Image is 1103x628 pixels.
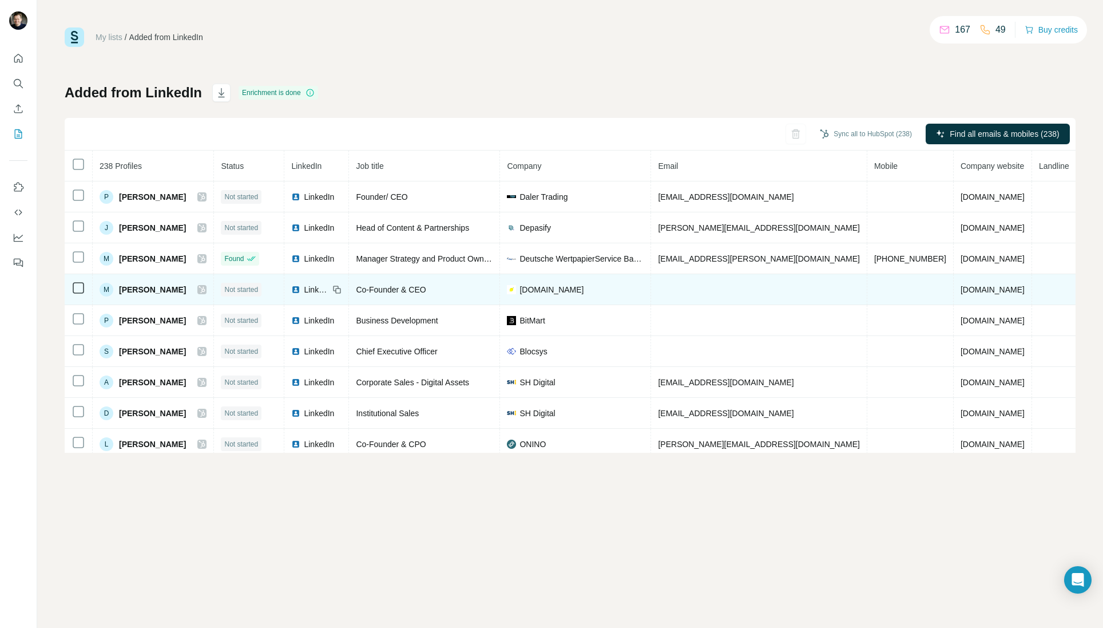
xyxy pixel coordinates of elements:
img: company-logo [507,316,516,325]
button: Buy credits [1025,22,1078,38]
span: SH Digital [519,377,555,388]
span: [PERSON_NAME] [119,253,186,264]
span: Not started [224,439,258,449]
span: ONINO [519,439,546,450]
span: LinkedIn [304,439,334,450]
span: Not started [224,315,258,326]
h1: Added from LinkedIn [65,84,202,102]
div: J [100,221,113,235]
span: [PERSON_NAME] [119,315,186,326]
img: LinkedIn logo [291,347,300,356]
span: [PERSON_NAME] [119,377,186,388]
img: company-logo [507,285,516,294]
img: company-logo [507,223,516,232]
span: Depasify [519,222,550,234]
span: LinkedIn [304,346,334,357]
span: LinkedIn [291,161,322,171]
span: Institutional Sales [356,409,419,418]
div: P [100,314,113,327]
span: [DOMAIN_NAME] [961,347,1025,356]
span: Co-Founder & CEO [356,285,426,294]
span: LinkedIn [304,253,334,264]
span: Company [507,161,541,171]
span: [PERSON_NAME] [119,408,186,419]
img: LinkedIn logo [291,440,300,449]
span: Daler Trading [519,191,568,203]
span: [PERSON_NAME] [119,439,186,450]
div: M [100,283,113,297]
span: [PERSON_NAME][EMAIL_ADDRESS][DOMAIN_NAME] [658,223,859,232]
p: 49 [995,23,1006,37]
span: [PERSON_NAME] [119,191,186,203]
span: [DOMAIN_NAME] [961,440,1025,449]
a: My lists [96,33,122,42]
span: [DOMAIN_NAME] [961,316,1025,325]
span: [DOMAIN_NAME] [961,254,1025,263]
span: [DOMAIN_NAME] [961,223,1025,232]
span: Chief Executive Officer [356,347,437,356]
span: Not started [224,192,258,202]
p: 167 [955,23,970,37]
span: [DOMAIN_NAME] [961,285,1025,294]
span: [PERSON_NAME] [119,346,186,357]
img: LinkedIn logo [291,316,300,325]
span: Blocsys [519,346,547,357]
span: Find all emails & mobiles (238) [950,128,1059,140]
span: Founder/ CEO [356,192,407,202]
li: / [125,31,127,43]
img: LinkedIn logo [291,378,300,387]
div: Enrichment is done [239,86,318,100]
button: Dashboard [9,227,27,248]
div: L [100,437,113,451]
button: Feedback [9,252,27,273]
img: LinkedIn logo [291,285,300,294]
span: [EMAIL_ADDRESS][PERSON_NAME][DOMAIN_NAME] [658,254,859,263]
div: M [100,252,113,266]
div: D [100,406,113,420]
img: company-logo [507,409,516,418]
img: company-logo [507,254,516,263]
span: LinkedIn [304,315,334,326]
span: BitMart [519,315,545,326]
img: company-logo [507,195,516,198]
span: Not started [224,285,258,295]
span: Corporate Sales - Digital Assets [356,378,469,387]
span: LinkedIn [304,377,334,388]
img: LinkedIn logo [291,409,300,418]
span: [DOMAIN_NAME] [961,409,1025,418]
img: LinkedIn logo [291,192,300,202]
button: Sync all to HubSpot (238) [812,125,920,143]
div: A [100,376,113,389]
img: company-logo [507,347,516,356]
div: Open Intercom Messenger [1064,566,1092,594]
span: Job title [356,161,383,171]
span: Business Development [356,316,438,325]
span: [PERSON_NAME][EMAIL_ADDRESS][DOMAIN_NAME] [658,440,859,449]
span: Status [221,161,244,171]
span: [PERSON_NAME] [119,284,186,295]
span: Company website [961,161,1024,171]
button: Use Surfe API [9,202,27,223]
span: [PERSON_NAME] [119,222,186,234]
span: Mobile [874,161,898,171]
div: Added from LinkedIn [129,31,203,43]
span: [EMAIL_ADDRESS][DOMAIN_NAME] [658,192,793,202]
img: company-logo [507,440,516,449]
span: [EMAIL_ADDRESS][DOMAIN_NAME] [658,378,793,387]
span: Landline [1039,161,1069,171]
span: Not started [224,223,258,233]
img: Avatar [9,11,27,30]
span: LinkedIn [304,191,334,203]
span: LinkedIn [304,408,334,419]
span: Head of Content & Partnerships [356,223,469,232]
span: Found [224,254,244,264]
span: SH Digital [519,408,555,419]
span: [DOMAIN_NAME] [961,192,1025,202]
span: LinkedIn [304,222,334,234]
span: Not started [224,346,258,357]
div: S [100,345,113,358]
span: [DOMAIN_NAME] [519,284,584,295]
button: My lists [9,124,27,144]
span: Not started [224,377,258,388]
img: LinkedIn logo [291,223,300,232]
